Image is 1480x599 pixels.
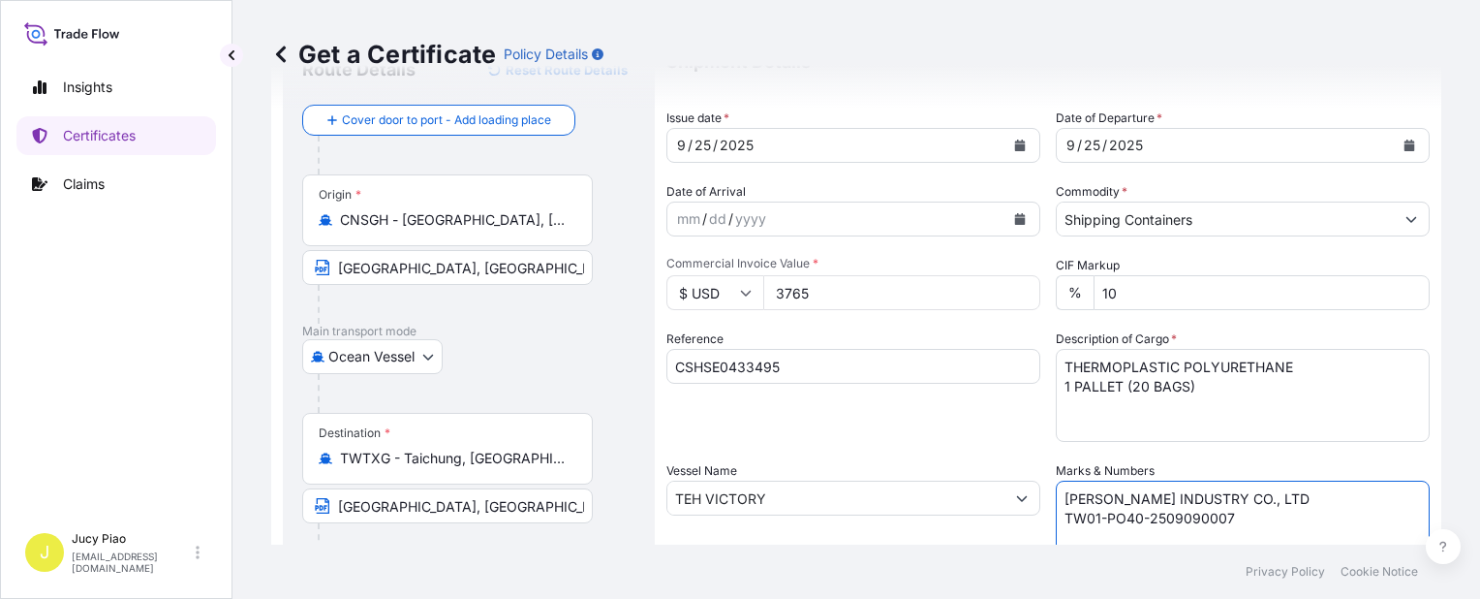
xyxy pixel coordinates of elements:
div: month, [675,134,688,157]
label: Marks & Numbers [1056,461,1155,481]
a: Cookie Notice [1341,564,1418,580]
div: / [713,134,718,157]
input: Enter amount [763,275,1040,310]
p: Jucy Piao [72,531,192,547]
div: day, [1082,134,1102,157]
p: Claims [63,174,105,194]
span: Cover door to port - Add loading place [342,110,551,130]
p: Insights [63,78,112,97]
p: Certificates [63,126,136,145]
p: Main transport mode [302,324,635,339]
input: Type to search vessel name or IMO [667,481,1004,516]
div: / [728,207,733,231]
span: Commercial Invoice Value [666,256,1040,271]
input: Origin [340,210,569,230]
div: year, [1107,134,1145,157]
textarea: SAN FANG SFCPO250900290 [1056,481,1430,578]
div: month, [1064,134,1077,157]
span: Date of Arrival [666,182,746,202]
p: Policy Details [504,45,588,64]
input: Text to appear on certificate [302,250,593,285]
label: CIF Markup [1056,256,1120,275]
span: Ocean Vessel [328,347,415,366]
div: year, [733,207,768,231]
label: Description of Cargo [1056,330,1177,349]
div: month, [675,207,702,231]
input: Enter percentage between 0 and 24% [1094,275,1430,310]
button: Calendar [1394,130,1425,161]
div: Destination [319,426,390,441]
label: Vessel Name [666,461,737,481]
button: Cover door to port - Add loading place [302,105,575,136]
div: day, [693,134,713,157]
a: Certificates [16,116,216,155]
span: Issue date [666,109,729,128]
a: Privacy Policy [1246,564,1325,580]
div: % [1056,275,1094,310]
label: Commodity [1056,182,1127,202]
button: Show suggestions [1394,202,1429,236]
input: Destination [340,449,569,468]
a: Claims [16,165,216,204]
button: Calendar [1004,204,1035,235]
div: day, [707,207,728,231]
a: Insights [16,68,216,107]
input: Enter booking reference [666,349,1040,384]
input: Type to search commodity [1057,202,1394,236]
input: Text to appear on certificate [302,489,593,523]
span: J [40,543,49,562]
p: [EMAIL_ADDRESS][DOMAIN_NAME] [72,551,192,574]
textarea: THERMOPLASTIC POLYURETHANE 1 PALLET (12 BAGS) [1056,349,1430,442]
span: Date of Departure [1056,109,1162,128]
div: / [688,134,693,157]
div: / [702,207,707,231]
button: Calendar [1004,130,1035,161]
div: year, [718,134,755,157]
button: Select transport [302,339,443,374]
button: Show suggestions [1004,481,1039,516]
label: Reference [666,330,724,349]
p: Get a Certificate [271,39,496,70]
div: / [1077,134,1082,157]
div: Origin [319,187,361,203]
div: / [1102,134,1107,157]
